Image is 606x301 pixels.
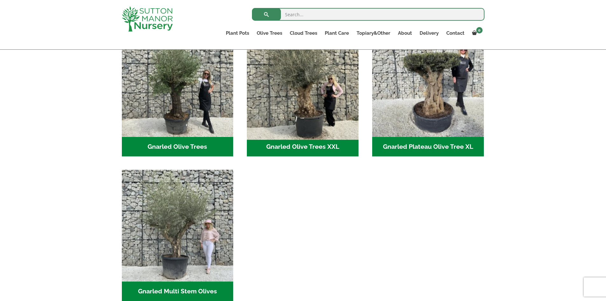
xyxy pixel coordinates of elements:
span: 0 [476,27,483,33]
a: Olive Trees [253,29,286,38]
a: Visit product category Gnarled Multi Stem Olives [122,170,233,301]
img: Gnarled Multi Stem Olives [122,170,233,282]
img: Gnarled Olive Trees [122,25,233,137]
a: About [394,29,416,38]
a: Delivery [416,29,442,38]
a: Visit product category Gnarled Plateau Olive Tree XL [372,25,484,156]
a: Visit product category Gnarled Olive Trees [122,25,233,156]
img: logo [122,6,173,32]
a: Visit product category Gnarled Olive Trees XXL [247,25,359,156]
h2: Gnarled Olive Trees [122,137,233,157]
img: Gnarled Plateau Olive Tree XL [372,25,484,137]
h2: Gnarled Olive Trees XXL [247,137,359,157]
img: Gnarled Olive Trees XXL [244,22,361,140]
a: Topiary&Other [353,29,394,38]
a: Plant Care [321,29,353,38]
a: 0 [468,29,484,38]
h2: Gnarled Plateau Olive Tree XL [372,137,484,157]
input: Search... [252,8,484,21]
a: Cloud Trees [286,29,321,38]
a: Contact [442,29,468,38]
a: Plant Pots [222,29,253,38]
